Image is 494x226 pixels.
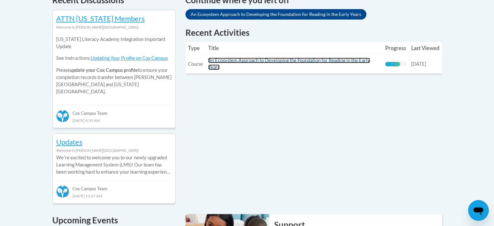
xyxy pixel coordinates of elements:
iframe: Button to launch messaging window [468,200,489,221]
div: Cox Campus Team [56,105,172,116]
div: [DATE] 11:37 AM [56,192,172,199]
img: Cox Campus Team [56,185,69,198]
span: [DATE] [411,61,426,67]
img: Cox Campus Team [56,110,69,123]
p: [US_STATE] Literacy Academy Integration Important Update [56,36,172,50]
a: An Ecosystem Approach to Developing the Foundation for Reading in the Early Years [185,9,366,20]
div: Welcome to [PERSON_NAME][GEOGRAPHIC_DATA]! [56,147,172,154]
div: Please to ensure your completion records transfer between [PERSON_NAME][GEOGRAPHIC_DATA] and [US_... [56,31,172,100]
div: [DATE] 4:39 AM [56,117,172,124]
a: ATTN [US_STATE] Members [56,14,145,23]
p: See instructions: [56,55,172,62]
th: Type [185,42,206,55]
div: Cox Campus Team [56,180,172,192]
a: An Ecosystem Approach to Developing the Foundation for Reading in the Early Years [208,58,370,70]
p: Weʹre excited to welcome you to our newly upgraded Learning Management System (LMS)! Our team has... [56,154,172,176]
th: Progress [383,42,409,55]
th: Title [206,42,383,55]
h1: Recent Activities [185,27,442,38]
th: Last Viewed [409,42,442,55]
b: update your Cox Campus profile [70,67,138,73]
div: Welcome to [PERSON_NAME][GEOGRAPHIC_DATA]! [56,24,172,31]
a: Updates [56,138,82,146]
div: Progress, % [385,62,400,66]
a: Updating Your Profile on Cox Campus [91,55,168,61]
span: Course [188,61,203,67]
